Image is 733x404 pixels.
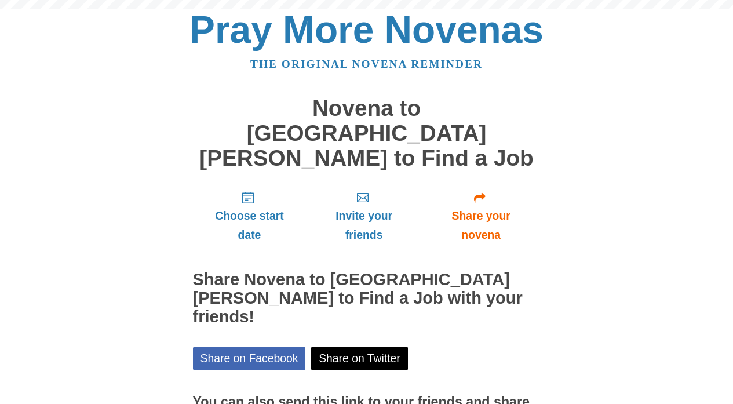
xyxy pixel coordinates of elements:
a: Share your novena [422,182,541,251]
a: The original novena reminder [250,58,483,70]
a: Share on Facebook [193,347,306,370]
a: Choose start date [193,182,307,251]
span: Choose start date [205,206,295,245]
h2: Share Novena to [GEOGRAPHIC_DATA][PERSON_NAME] to Find a Job with your friends! [193,271,541,326]
span: Invite your friends [318,206,410,245]
span: Share your novena [433,206,529,245]
a: Share on Twitter [311,347,408,370]
a: Invite your friends [306,182,421,251]
h1: Novena to [GEOGRAPHIC_DATA][PERSON_NAME] to Find a Job [193,96,541,170]
a: Pray More Novenas [189,8,544,51]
